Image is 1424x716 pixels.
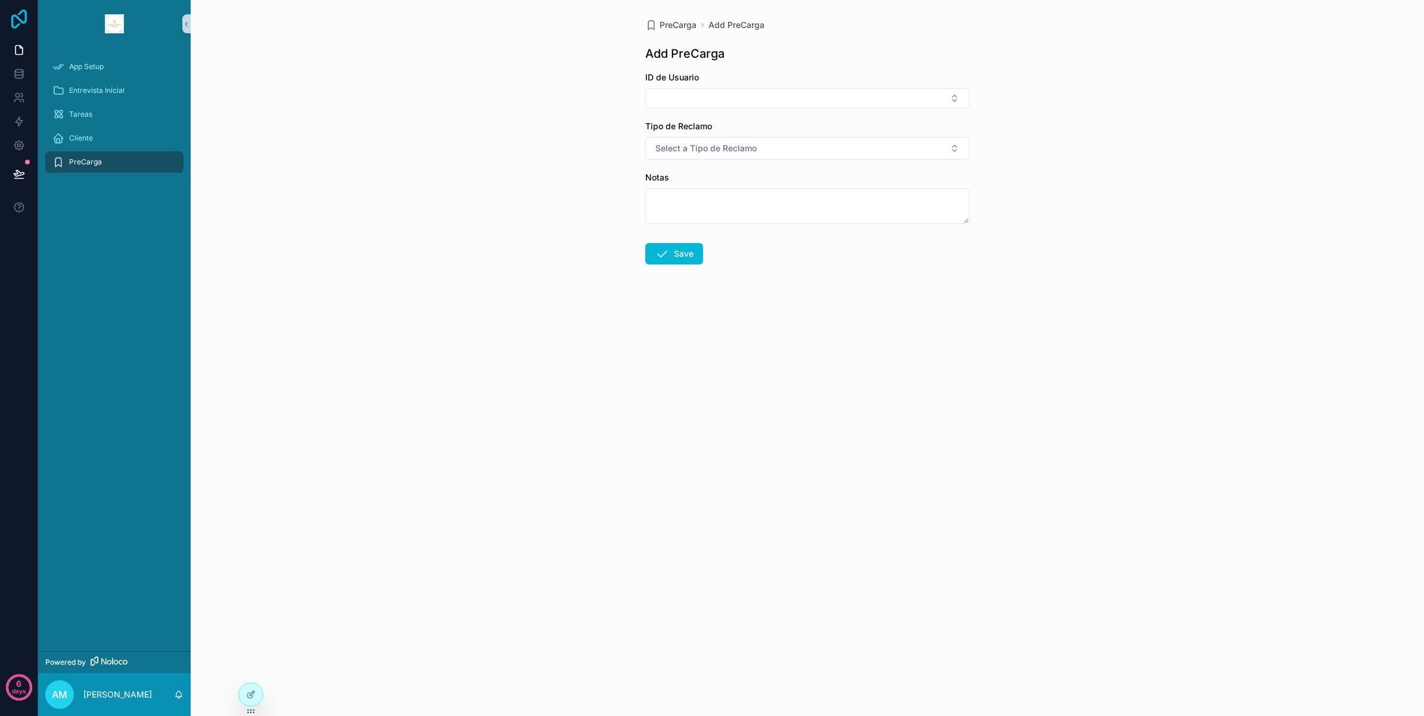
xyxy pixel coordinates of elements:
[45,658,86,667] span: Powered by
[655,142,757,154] span: Select a Tipo de Reclamo
[38,48,191,188] div: scrollable content
[69,110,92,119] span: Tareas
[69,62,104,71] span: App Setup
[645,121,712,131] span: Tipo de Reclamo
[45,127,184,149] a: Cliente
[645,243,703,264] button: Save
[12,683,26,699] p: days
[52,687,67,702] span: AM
[45,80,184,101] a: Entrevista Inicial
[645,137,969,160] button: Select Button
[69,157,102,167] span: PreCarga
[38,651,191,673] a: Powered by
[645,19,697,31] a: PreCarga
[708,19,764,31] a: Add PreCarga
[69,133,93,143] span: Cliente
[105,14,124,33] img: App logo
[45,151,184,173] a: PreCarga
[45,104,184,125] a: Tareas
[83,689,152,701] p: [PERSON_NAME]
[645,172,669,182] span: Notas
[16,678,21,690] p: 6
[645,88,969,108] button: Select Button
[45,56,184,77] a: App Setup
[645,72,699,82] span: ID de Usuario
[69,86,125,95] span: Entrevista Inicial
[660,19,697,31] span: PreCarga
[645,45,725,62] h1: Add PreCarga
